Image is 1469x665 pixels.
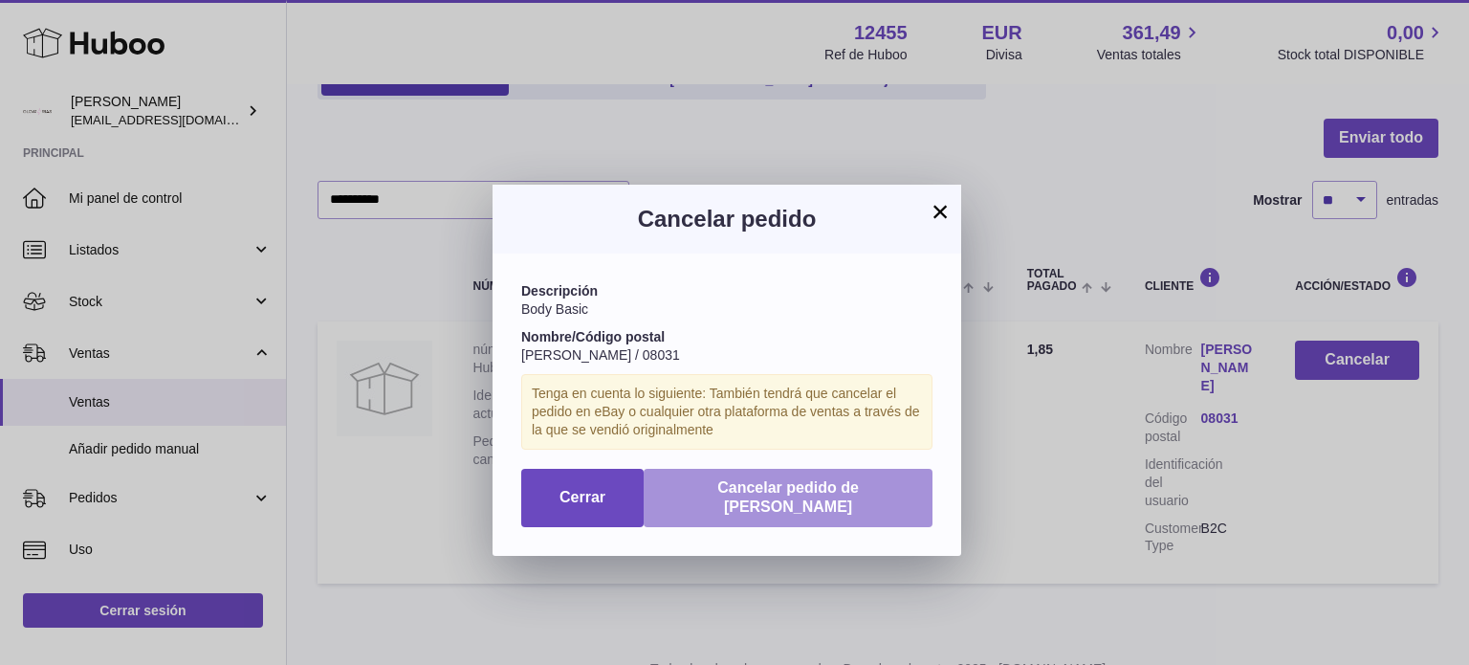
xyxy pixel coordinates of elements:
div: Tenga en cuenta lo siguiente: También tendrá que cancelar el pedido en eBay o cualquier otra plat... [521,374,932,450]
button: Cancelar pedido de [PERSON_NAME] [644,469,932,528]
span: [PERSON_NAME] / 08031 [521,347,680,363]
strong: Nombre/Código postal [521,329,665,344]
span: Cerrar [559,489,605,505]
button: × [929,200,952,223]
button: Cerrar [521,469,644,528]
h3: Cancelar pedido [521,204,932,234]
span: Cancelar pedido de [PERSON_NAME] [717,479,859,516]
span: Body Basic [521,301,588,317]
strong: Descripción [521,283,598,299]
